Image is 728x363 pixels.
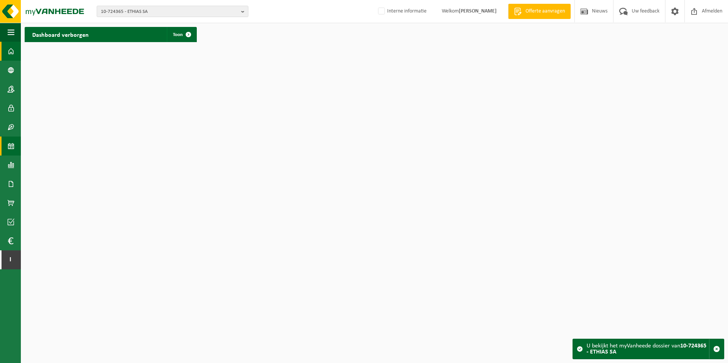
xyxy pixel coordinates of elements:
a: Offerte aanvragen [508,4,571,19]
div: U bekijkt het myVanheede dossier van [587,339,709,359]
h2: Dashboard verborgen [25,27,96,42]
span: Offerte aanvragen [524,8,567,15]
strong: 10-724365 - ETHIAS SA [587,343,706,355]
button: 10-724365 - ETHIAS SA [97,6,248,17]
a: Toon [167,27,196,42]
span: 10-724365 - ETHIAS SA [101,6,238,17]
label: Interne informatie [377,6,427,17]
span: I [8,250,13,269]
strong: [PERSON_NAME] [459,8,497,14]
span: Toon [173,32,183,37]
